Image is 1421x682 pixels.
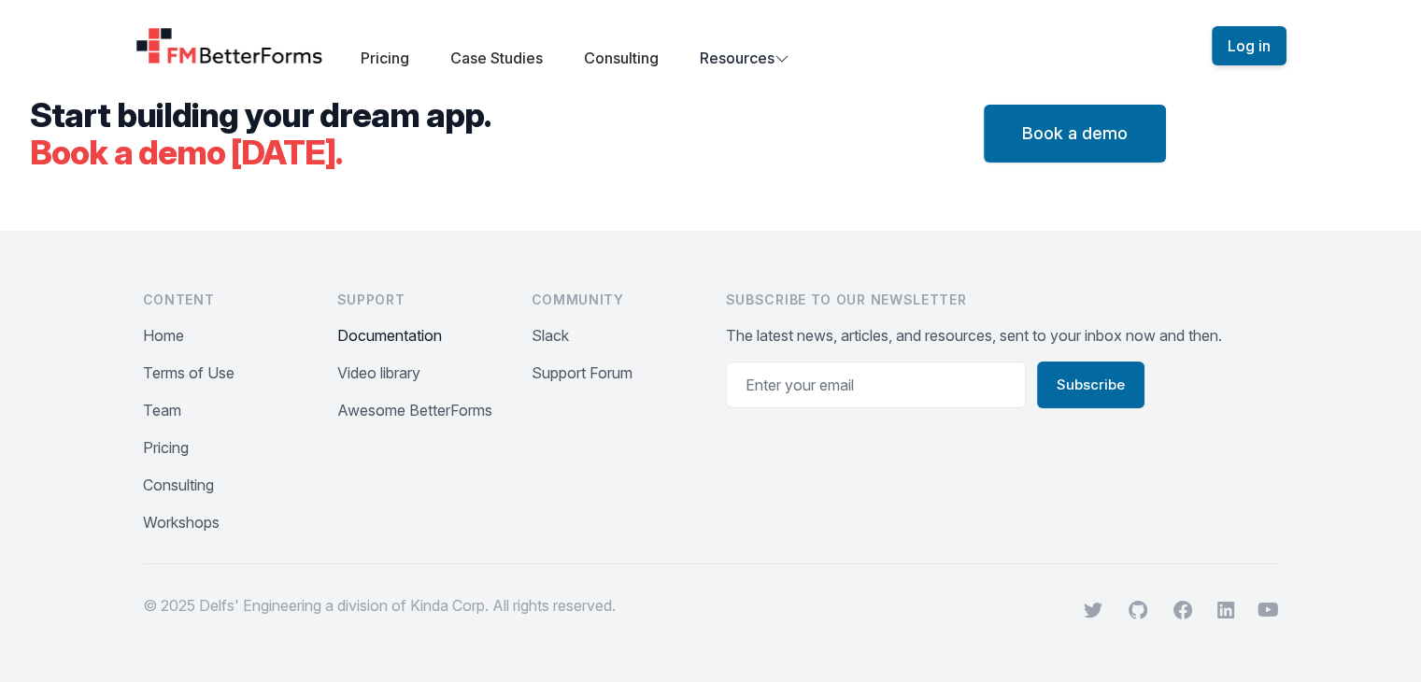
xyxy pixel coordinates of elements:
[584,49,659,67] a: Consulting
[532,362,632,384] button: Support Forum
[337,324,442,347] button: Documentation
[337,291,502,309] h4: Support
[726,324,1279,347] p: The latest news, articles, and resources, sent to your inbox now and then.
[726,362,1026,408] input: Email address
[726,291,1279,309] h4: Subscribe to our newsletter
[30,96,490,171] h2: Start building your dream app.
[143,436,189,459] button: Pricing
[143,291,307,309] h4: Content
[532,291,696,309] h4: Community
[1212,26,1286,65] button: Log in
[337,362,420,384] button: Video library
[143,474,214,496] button: Consulting
[113,22,1309,69] nav: Global
[1037,362,1144,408] button: Subscribe
[143,594,616,617] p: © 2025 Delfs' Engineering a division of Kinda Corp. All rights reserved.
[361,49,409,67] a: Pricing
[450,49,543,67] a: Case Studies
[143,511,220,533] button: Workshops
[135,27,324,64] a: Home
[700,47,789,69] button: Resources
[143,399,181,421] button: Team
[337,399,492,421] button: Awesome BetterForms
[143,324,184,347] button: Home
[143,362,234,384] button: Terms of Use
[532,324,569,347] button: Slack
[30,132,342,173] span: Book a demo [DATE].
[1216,601,1235,619] svg: viewBox="0 0 24 24" aria-hidden="true">
[984,105,1166,163] button: Book a demo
